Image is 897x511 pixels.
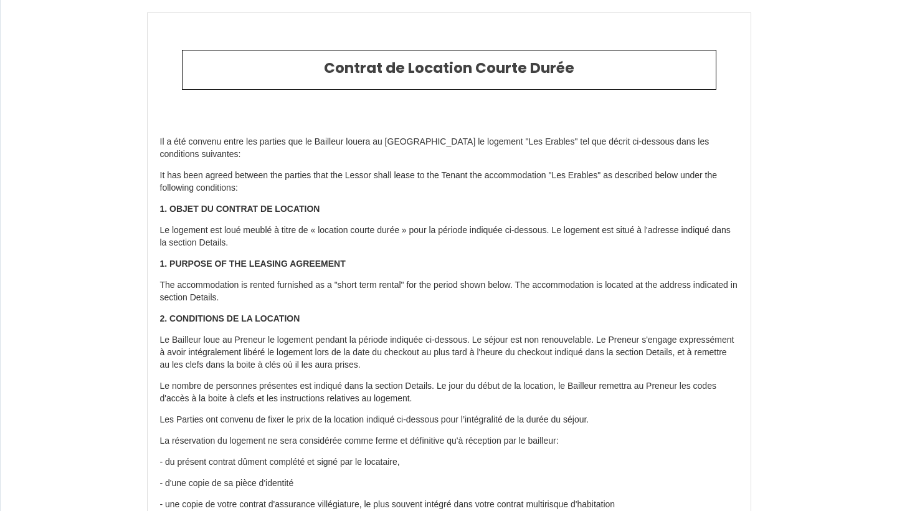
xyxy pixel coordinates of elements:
[160,259,346,269] strong: 1. PURPOSE OF THE LEASING AGREEMENT
[160,456,738,469] p: - du présent contrat dûment complété et signé par le locataire,
[160,380,738,405] p: Le nombre de personnes présentes est indiqué dans la section Details. Le jour du début de la loca...
[160,224,738,249] p: Le logement est loué meublé à titre de « location courte durée » pour la période indiquée ci-dess...
[160,414,738,426] p: Les Parties ont convenu de fixer le prix de la location indiqué ci-dessous pour l’intégralité de ...
[160,313,300,323] strong: 2. CONDITIONS DE LA LOCATION
[160,477,738,490] p: - d'une copie de sa pièce d'identité
[160,279,738,304] p: The accommodation is rented furnished as a "short term rental" for the period shown below. The ac...
[160,334,738,371] p: Le Bailleur loue au Preneur le logement pendant la période indiquée ci-dessous. Le séjour est non...
[160,170,738,194] p: It has been agreed between the parties that the Lessor shall lease to the Tenant the accommodatio...
[160,499,738,511] p: - une copie de votre contrat d'assurance villégiature, le plus souvent intégré dans votre contrat...
[160,435,738,447] p: La réservation du logement ne sera considérée comme ferme et définitive qu'à réception par le bai...
[160,136,738,161] p: Il a été convenu entre les parties que le Bailleur louera au [GEOGRAPHIC_DATA] le logement "Les E...
[192,60,706,77] h2: Contrat de Location Courte Durée
[160,204,320,214] strong: 1. OBJET DU CONTRAT DE LOCATION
